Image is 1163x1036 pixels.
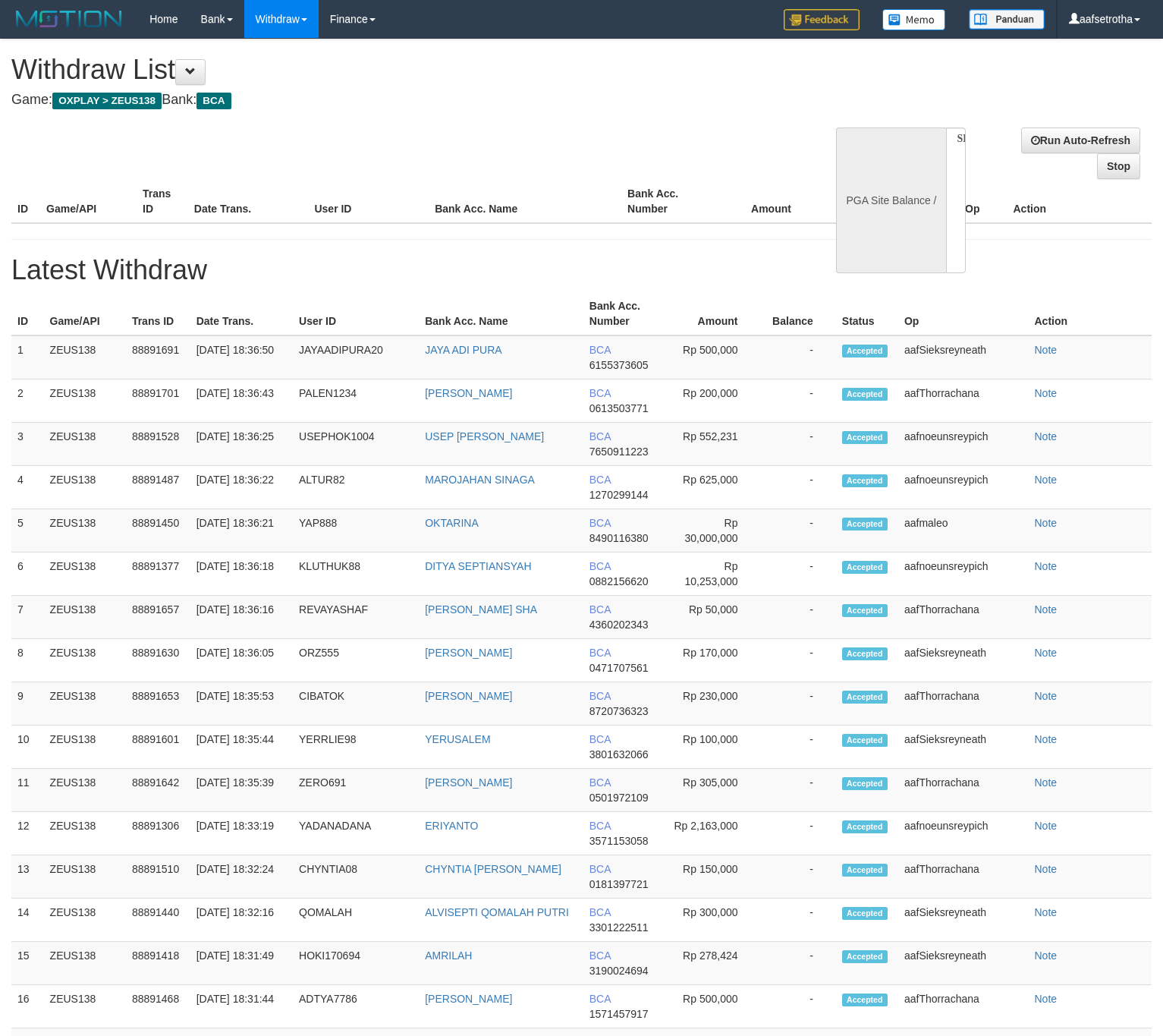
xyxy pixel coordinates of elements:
a: Note [1035,776,1058,789]
span: BCA [196,93,231,109]
span: BCA [589,517,611,529]
td: ZEUS138 [44,899,126,942]
td: aafThorrachana [898,985,1029,1028]
th: Date Trans. [188,180,309,223]
span: BCA [589,387,611,399]
td: aafmaleo [898,509,1029,553]
td: aafnoeunsreypich [898,812,1029,855]
td: ZEUS138 [44,379,126,423]
td: aafSieksreyneath [898,639,1029,682]
td: 88891510 [126,855,190,899]
td: [DATE] 18:32:24 [190,855,293,899]
td: [DATE] 18:35:44 [190,726,293,769]
a: Note [1035,820,1058,832]
span: 6155373605 [589,359,649,371]
td: - [761,553,836,596]
h1: Withdraw List [11,55,760,85]
td: 16 [11,985,44,1028]
span: BCA [589,647,611,659]
td: - [761,639,836,682]
td: ALTUR82 [293,466,419,509]
a: Note [1035,344,1058,356]
span: BCA [589,560,611,572]
a: Note [1035,560,1058,572]
td: 5 [11,509,44,553]
td: [DATE] 18:35:53 [190,682,293,726]
span: Accepted [842,907,888,920]
td: aafSieksreyneath [898,335,1029,379]
a: Note [1035,603,1058,616]
a: ERIYANTO [425,820,478,832]
td: QOMALAH [293,899,419,942]
span: Accepted [842,388,888,401]
td: [DATE] 18:36:18 [190,553,293,596]
span: Accepted [842,474,888,487]
a: JAYA ADI PURA [425,344,501,356]
span: Accepted [842,604,888,617]
span: Accepted [842,561,888,574]
span: BCA [589,993,611,1005]
td: 14 [11,899,44,942]
a: [PERSON_NAME] [425,647,512,659]
td: ORZ555 [293,639,419,682]
td: 1 [11,335,44,379]
a: Note [1035,474,1058,486]
td: REVAYASHAF [293,596,419,639]
td: - [761,682,836,726]
span: BCA [589,344,611,356]
td: aafSieksreyneath [898,726,1029,769]
a: CHYNTIA [PERSON_NAME] [425,863,561,875]
th: Trans ID [126,292,190,335]
span: OXPLAY > ZEUS138 [52,93,162,109]
a: USEP [PERSON_NAME] [425,430,544,442]
th: User ID [308,180,429,223]
span: 7650911223 [589,446,649,458]
span: Accepted [842,864,888,877]
td: 88891418 [126,942,190,985]
th: Balance [761,292,836,335]
td: 88891487 [126,466,190,509]
span: 3301222511 [589,921,649,934]
td: 88891653 [126,682,190,726]
td: JAYAADIPURA20 [293,335,419,379]
h4: Game: Bank: [11,93,760,108]
td: 88891630 [126,639,190,682]
td: 88891306 [126,812,190,855]
td: - [761,423,836,466]
span: BCA [589,690,611,702]
a: Note [1035,517,1058,529]
span: BCA [589,820,611,832]
th: Action [1029,292,1152,335]
span: Accepted [842,993,888,1006]
a: OKTARINA [425,517,479,529]
td: 88891657 [126,596,190,639]
h1: Latest Withdraw [11,255,1152,285]
td: Rp 625,000 [665,466,760,509]
span: BCA [589,776,611,789]
span: BCA [589,474,611,486]
th: Bank Acc. Name [419,292,583,335]
td: [DATE] 18:36:05 [190,639,293,682]
td: ZEUS138 [44,769,126,812]
th: Amount [665,292,760,335]
a: Note [1035,906,1058,918]
th: ID [11,292,44,335]
td: [DATE] 18:32:16 [190,899,293,942]
td: aafThorrachana [898,682,1029,726]
td: ZEUS138 [44,855,126,899]
td: ZEUS138 [44,509,126,553]
td: Rp 278,424 [665,942,760,985]
td: - [761,812,836,855]
td: aafnoeunsreypich [898,553,1029,596]
td: [DATE] 18:31:44 [190,985,293,1028]
td: - [761,985,836,1028]
span: 3190024694 [589,965,649,977]
td: - [761,335,836,379]
td: aafThorrachana [898,769,1029,812]
td: aafnoeunsreypich [898,423,1029,466]
th: Op [959,180,1007,223]
img: panduan.png [969,9,1045,30]
td: aafThorrachana [898,596,1029,639]
span: 0613503771 [589,402,649,414]
td: ZEUS138 [44,942,126,985]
